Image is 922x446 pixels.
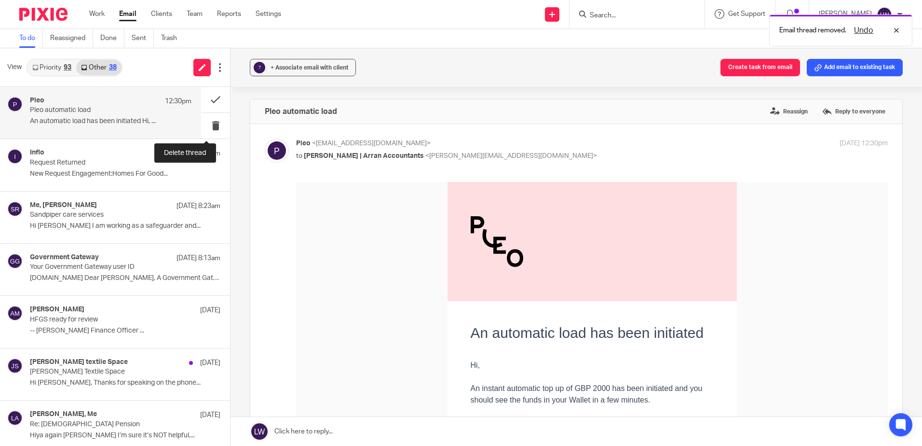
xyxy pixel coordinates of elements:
span: Pleo [296,140,311,147]
button: Undo [851,25,876,36]
span: <[EMAIL_ADDRESS][DOMAIN_NAME]> [312,140,431,147]
p: [PERSON_NAME] Textile Space [30,368,182,376]
a: Reassigned [50,29,93,48]
a: Settings [256,9,281,19]
h4: [PERSON_NAME] textile Space [30,358,128,366]
p: Hiya again [PERSON_NAME] I’m sure it’s NOT helpful,... [30,432,220,440]
img: facebook-2x.png [175,302,185,311]
p: 12:22pm [194,149,220,158]
a: Clients [151,9,172,19]
img: svg%3E [7,306,23,321]
span: + Associate email with client [271,65,349,70]
a: Reports [217,9,241,19]
img: svg%3E [265,139,289,163]
img: svg%3E [877,7,892,22]
img: svg%3E [7,201,23,217]
label: Reassign [768,104,810,119]
p: [DATE] 8:23am [176,201,220,211]
a: Other38 [76,60,121,75]
span: to [296,153,302,159]
p: [DATE] 8:13am [176,253,220,263]
a: Done [100,29,124,48]
span: [PERSON_NAME] | Arran Accountants [304,153,424,159]
h4: Government Gateway [30,253,99,262]
p: [DATE] [200,358,220,368]
p: [DOMAIN_NAME] Dear [PERSON_NAME], A Government Gateway... [30,274,220,282]
p: Request Returned [30,159,182,167]
a: Sent [132,29,154,48]
p: Sent by Pleo Technologies A/S Ravnsborg [STREET_ADDRESS] [175,359,418,377]
a: Work [89,9,105,19]
p: Need help, have questions or want to provide feedback? Email us anytime at [175,322,418,341]
img: svg%3E [7,149,23,164]
img: svg%3E [7,358,23,374]
p: Hi [PERSON_NAME], Thanks for speaking on the phone... [30,379,220,387]
button: Add email to existing task [807,59,903,76]
h4: Inflo [30,149,44,157]
h4: [PERSON_NAME] [30,306,84,314]
a: [EMAIL_ADDRESS][DOMAIN_NAME] [179,333,277,339]
p: Sandpiper care services [30,211,182,219]
img: svg%3E [7,410,23,426]
img: twitter-2x.png [189,302,198,311]
div: Have a great day! – The Pleo Team [175,236,418,259]
h4: Pleo automatic load [265,107,337,116]
div: Hi, An instant automatic top up of GBP 2000 has been initiated and you should see the funds in yo... [175,178,418,236]
h4: Pleo [30,97,44,105]
a: Priority93 [27,60,76,75]
p: New Request Engagement:Homes For Good... [30,170,220,178]
a: Trash [161,29,184,48]
h4: [PERSON_NAME], Me [30,410,97,418]
button: ? + Associate email with client [250,59,356,76]
a: Email [119,9,136,19]
p: Hi [PERSON_NAME] I am working as a safeguarder and... [30,222,220,230]
img: svg%3E [7,253,23,269]
p: Pleo automatic load [30,106,159,114]
img: svg%3E [7,97,23,112]
div: ? [254,62,265,73]
p: [DATE] [200,410,220,420]
p: [DATE] 12:30pm [840,139,888,149]
img: Pixie [19,8,68,21]
h1: An automatic load has been initiated [175,142,418,159]
p: HFGS ready for review [30,316,182,324]
p: -- [PERSON_NAME] Finance Officer ... [30,327,220,335]
div: 93 [64,64,71,71]
button: Create task from email [720,59,800,76]
img: linkedin-2x.png [216,302,225,311]
div: 38 [109,64,117,71]
a: Team [187,9,203,19]
p: Re: [DEMOGRAPHIC_DATA] Pension [30,420,182,429]
span: View [7,62,22,72]
p: [DATE] [200,306,220,315]
label: Reply to everyone [820,104,888,119]
a: To do [19,29,43,48]
p: 12:30pm [165,97,191,106]
p: Email thread removed. [779,26,846,35]
p: An automatic load has been initiated Hi, ... [30,117,191,125]
p: Your Government Gateway user ID [30,263,182,271]
span: <[PERSON_NAME][EMAIL_ADDRESS][DOMAIN_NAME]> [425,153,597,159]
img: instagram-2x.png [202,302,212,311]
h4: Me, [PERSON_NAME] [30,201,97,209]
